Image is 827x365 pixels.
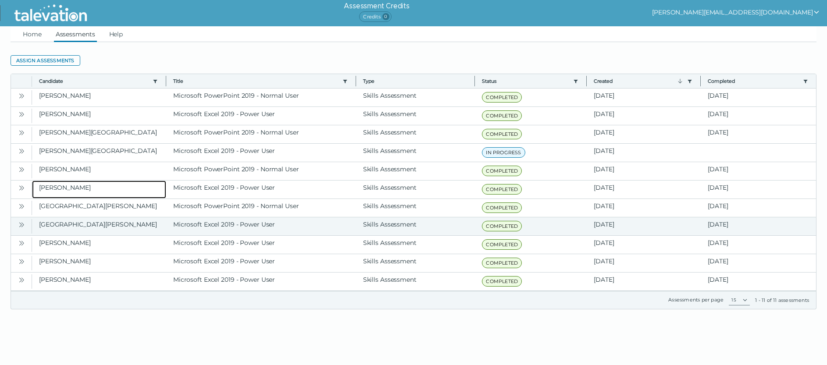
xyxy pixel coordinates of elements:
clr-dg-cell: [DATE] [701,181,816,198]
span: Type [363,78,468,85]
clr-dg-cell: Skills Assessment [356,125,475,143]
button: Open [16,256,27,266]
button: Column resize handle [163,71,169,90]
clr-dg-cell: [DATE] [587,162,701,180]
clr-dg-cell: Skills Assessment [356,144,475,162]
button: Open [16,237,27,248]
h6: Assessment Credits [344,1,409,11]
button: Open [16,90,27,101]
clr-dg-cell: [DATE] [701,217,816,235]
clr-dg-cell: [DATE] [587,273,701,291]
cds-icon: Open [18,221,25,228]
clr-dg-cell: [DATE] [587,144,701,162]
span: COMPLETED [482,184,522,195]
clr-dg-cell: Microsoft PowerPoint 2019 - Normal User [166,89,356,106]
clr-dg-cell: Skills Assessment [356,181,475,198]
button: show user actions [652,7,820,18]
a: Assessments [54,26,97,42]
button: Open [16,201,27,211]
clr-dg-cell: [DATE] [587,199,701,217]
clr-dg-cell: [DATE] [701,89,816,106]
clr-dg-cell: [PERSON_NAME] [32,181,166,198]
button: Status [482,78,570,85]
button: Column resize handle [698,71,703,90]
div: 1 - 11 of 11 assessments [755,297,809,304]
clr-dg-cell: Microsoft Excel 2019 - Power User [166,107,356,125]
clr-dg-cell: Microsoft Excel 2019 - Power User [166,273,356,291]
a: Help [107,26,125,42]
a: Home [21,26,43,42]
clr-dg-cell: [PERSON_NAME] [32,254,166,272]
clr-dg-cell: Microsoft Excel 2019 - Power User [166,217,356,235]
cds-icon: Open [18,129,25,136]
cds-icon: Open [18,111,25,118]
clr-dg-cell: [DATE] [701,107,816,125]
span: COMPLETED [482,276,522,287]
cds-icon: Open [18,258,25,265]
clr-dg-cell: [GEOGRAPHIC_DATA][PERSON_NAME] [32,199,166,217]
clr-dg-cell: [PERSON_NAME] [32,107,166,125]
cds-icon: Open [18,203,25,210]
clr-dg-cell: [DATE] [587,217,701,235]
clr-dg-cell: [PERSON_NAME][GEOGRAPHIC_DATA] [32,125,166,143]
cds-icon: Open [18,92,25,99]
clr-dg-cell: Microsoft Excel 2019 - Power User [166,181,356,198]
span: Credits [359,11,391,22]
clr-dg-cell: [DATE] [701,125,816,143]
clr-dg-cell: Microsoft PowerPoint 2019 - Normal User [166,162,356,180]
clr-dg-cell: [PERSON_NAME] [32,273,166,291]
cds-icon: Open [18,240,25,247]
span: COMPLETED [482,202,522,213]
clr-dg-cell: [PERSON_NAME][GEOGRAPHIC_DATA] [32,144,166,162]
button: Open [16,109,27,119]
button: Title [173,78,339,85]
clr-dg-cell: [DATE] [587,254,701,272]
span: COMPLETED [482,129,522,139]
clr-dg-cell: [DATE] [701,273,816,291]
clr-dg-cell: [DATE] [587,89,701,106]
span: 0 [382,13,389,20]
cds-icon: Open [18,276,25,283]
clr-dg-cell: Microsoft PowerPoint 2019 - Normal User [166,125,356,143]
button: Column resize handle [472,71,478,90]
label: Assessments per page [668,297,724,303]
button: Open [16,145,27,156]
clr-dg-cell: Skills Assessment [356,217,475,235]
button: Open [16,219,27,230]
span: COMPLETED [482,258,522,268]
button: Open [16,182,27,193]
clr-dg-cell: [DATE] [587,181,701,198]
clr-dg-cell: Skills Assessment [356,273,475,291]
clr-dg-cell: Skills Assessment [356,162,475,180]
clr-dg-cell: [DATE] [701,199,816,217]
button: Column resize handle [584,71,589,90]
span: COMPLETED [482,221,522,231]
clr-dg-cell: [DATE] [701,254,816,272]
clr-dg-cell: [DATE] [701,236,816,254]
span: COMPLETED [482,166,522,176]
clr-dg-cell: [DATE] [587,107,701,125]
clr-dg-cell: Microsoft Excel 2019 - Power User [166,254,356,272]
cds-icon: Open [18,166,25,173]
cds-icon: Open [18,184,25,191]
span: COMPLETED [482,92,522,103]
clr-dg-cell: [DATE] [701,162,816,180]
button: Created [594,78,684,85]
cds-icon: Open [18,148,25,155]
clr-dg-cell: Skills Assessment [356,236,475,254]
clr-dg-cell: [PERSON_NAME] [32,236,166,254]
clr-dg-cell: Skills Assessment [356,89,475,106]
clr-dg-cell: [DATE] [587,236,701,254]
button: Open [16,127,27,138]
button: Completed [708,78,799,85]
clr-dg-cell: Microsoft PowerPoint 2019 - Normal User [166,199,356,217]
span: COMPLETED [482,110,522,121]
clr-dg-cell: Skills Assessment [356,254,475,272]
span: COMPLETED [482,239,522,250]
clr-dg-cell: Skills Assessment [356,199,475,217]
clr-dg-cell: Microsoft Excel 2019 - Power User [166,144,356,162]
button: Column resize handle [353,71,359,90]
clr-dg-cell: Skills Assessment [356,107,475,125]
clr-dg-cell: [GEOGRAPHIC_DATA][PERSON_NAME] [32,217,166,235]
button: Candidate [39,78,149,85]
